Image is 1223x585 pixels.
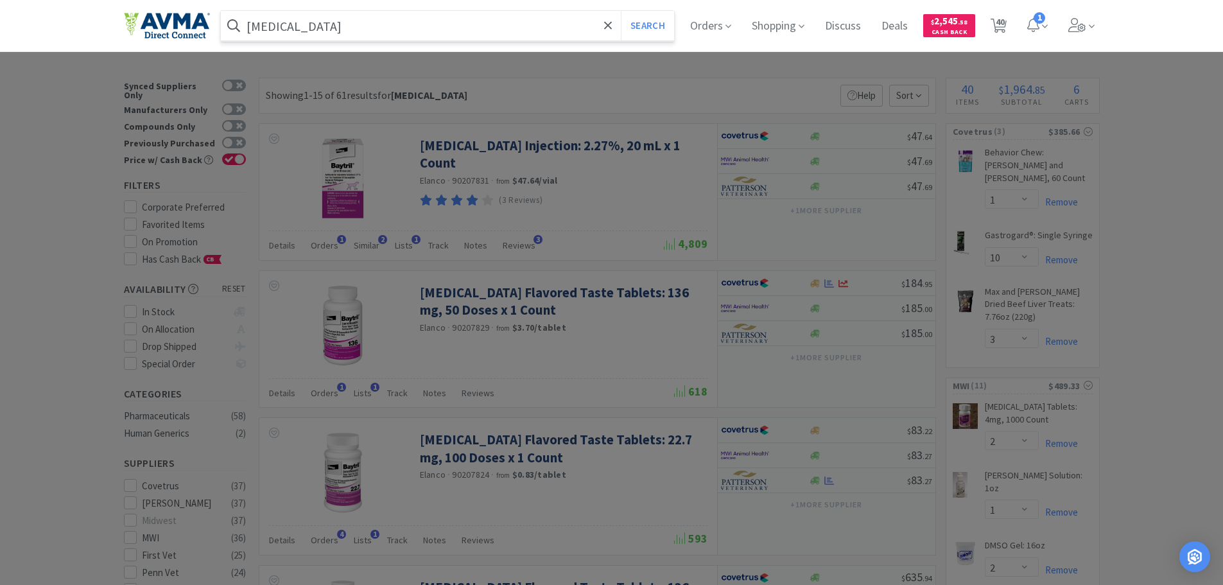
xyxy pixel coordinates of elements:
[931,29,967,37] span: Cash Back
[621,11,674,40] button: Search
[1179,541,1210,572] div: Open Intercom Messenger
[931,18,934,26] span: $
[985,22,1012,33] a: 40
[221,11,675,40] input: Search by item, sku, manufacturer, ingredient, size...
[958,18,967,26] span: . 58
[923,8,975,43] a: $2,545.58Cash Back
[931,15,967,27] span: 2,545
[1034,12,1045,24] span: 1
[124,12,210,39] img: e4e33dab9f054f5782a47901c742baa9_102.png
[876,21,913,32] a: Deals
[820,21,866,32] a: Discuss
